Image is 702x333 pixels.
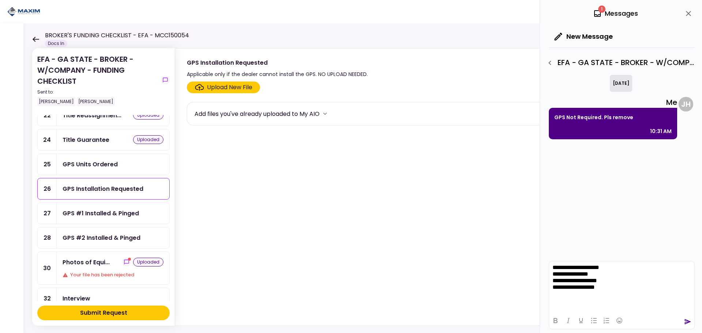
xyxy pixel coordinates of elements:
div: Submit Request [80,309,127,317]
a: 24Title Guaranteeuploaded [37,129,170,151]
a: 28GPS #2 Installed & Pinged [37,227,170,249]
div: 22 [38,105,57,126]
div: [DATE] [610,75,632,92]
div: Upload New File [207,83,252,92]
div: Title Guarantee [63,135,109,144]
div: 25 [38,154,57,175]
div: 32 [38,288,57,309]
div: Messages [593,8,638,19]
button: more [320,108,331,119]
div: GPS Installation RequestedApplicable only if the dealer cannot install the GPS. NO UPLOAD NEEDED.... [175,48,687,326]
button: Numbered list [600,315,613,326]
div: Your file has been rejected [63,271,163,279]
button: send [684,318,691,325]
div: uploaded [133,135,163,144]
button: New Message [549,27,619,46]
button: Bold [549,315,562,326]
div: uploaded [133,111,163,120]
div: J H [679,97,693,111]
div: GPS Installation Requested [63,184,143,193]
div: 28 [38,227,57,248]
h1: BROKER'S FUNDING CHECKLIST - EFA - MCC150054 [45,31,189,40]
a: 25GPS Units Ordered [37,154,170,175]
button: Bullet list [588,315,600,326]
button: Underline [575,315,587,326]
a: 30Photos of Equipment Exteriorshow-messagesuploadedYour file has been rejected [37,251,170,285]
button: show-messages [122,258,131,266]
iframe: Rich Text Area [549,261,694,312]
span: Click here to upload the required document [187,82,260,93]
button: show-messages [161,76,170,84]
div: Title Reassignment [63,111,121,120]
p: GPS Not Required. Pls remove [554,113,672,122]
div: GPS Installation Requested [187,58,368,67]
div: Interview [63,294,90,303]
span: 1 [598,5,605,13]
div: Add files you've already uploaded to My AIO [195,109,320,118]
button: Italic [562,315,574,326]
div: GPS #2 Installed & Pinged [63,233,140,242]
div: Docs In [45,40,67,47]
img: Partner icon [7,6,40,17]
div: EFA - GA STATE - BROKER - W/COMPANY - FUNDING CHECKLIST [37,54,158,106]
div: Sent to: [37,89,158,95]
a: 27GPS #1 Installed & Pinged [37,203,170,224]
div: 27 [38,203,57,224]
div: [PERSON_NAME] [37,97,75,106]
div: uploaded [133,258,163,266]
div: Photos of Equipment Exterior [63,258,110,267]
div: Me [549,97,677,108]
button: close [682,7,695,20]
div: Applicable only if the dealer cannot install the GPS. NO UPLOAD NEEDED. [187,70,368,79]
div: EFA - GA STATE - BROKER - W/COMPANY - FUNDING CHECKLIST - GPS Installation Requested [544,57,695,69]
div: [PERSON_NAME] [77,97,115,106]
button: Submit Request [37,306,170,320]
a: 32Interview [37,288,170,309]
div: 24 [38,129,57,150]
div: 26 [38,178,57,199]
a: 26GPS Installation Requested [37,178,170,200]
div: 30 [38,252,57,284]
div: GPS Units Ordered [63,160,118,169]
div: GPS #1 Installed & Pinged [63,209,139,218]
div: 10:31 AM [650,127,672,136]
button: Emojis [613,315,626,326]
a: 22Title Reassignmentuploaded [37,105,170,126]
